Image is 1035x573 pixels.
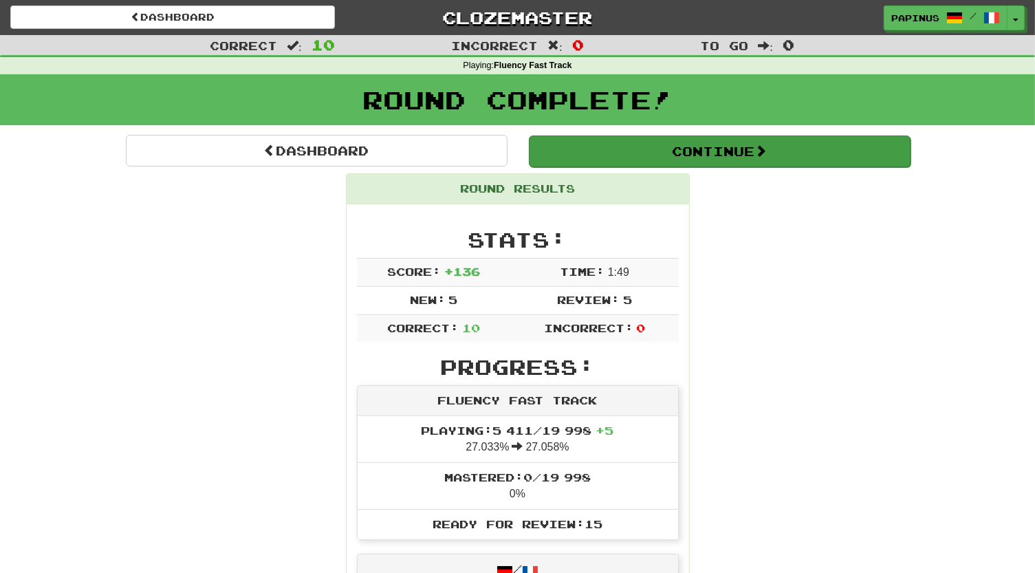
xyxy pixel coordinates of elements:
[347,174,689,204] div: Round Results
[557,293,620,306] span: Review:
[444,265,480,278] span: + 136
[700,39,748,52] span: To go
[758,40,773,52] span: :
[891,12,939,24] span: Papinus
[387,265,441,278] span: Score:
[287,40,302,52] span: :
[10,6,335,29] a: Dashboard
[356,6,680,30] a: Clozemaster
[358,416,678,463] li: 27.033% 27.058%
[544,321,633,334] span: Incorrect:
[636,321,645,334] span: 0
[560,265,604,278] span: Time:
[783,36,794,53] span: 0
[210,39,277,52] span: Correct
[547,40,563,52] span: :
[451,39,538,52] span: Incorrect
[126,135,508,166] a: Dashboard
[433,517,602,530] span: Ready for Review: 15
[358,462,678,510] li: 0%
[358,386,678,416] div: Fluency Fast Track
[596,424,614,437] span: + 5
[410,293,446,306] span: New:
[608,266,629,278] span: 1 : 49
[529,136,911,167] button: Continue
[462,321,480,334] span: 10
[357,228,679,251] h2: Stats:
[448,293,457,306] span: 5
[494,61,571,70] strong: Fluency Fast Track
[970,11,977,21] span: /
[444,471,591,484] span: Mastered: 0 / 19 998
[572,36,584,53] span: 0
[884,6,1007,30] a: Papinus /
[357,356,679,378] h2: Progress:
[387,321,459,334] span: Correct:
[5,86,1030,113] h1: Round Complete!
[623,293,632,306] span: 5
[422,424,614,437] span: Playing: 5 411 / 19 998
[312,36,335,53] span: 10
